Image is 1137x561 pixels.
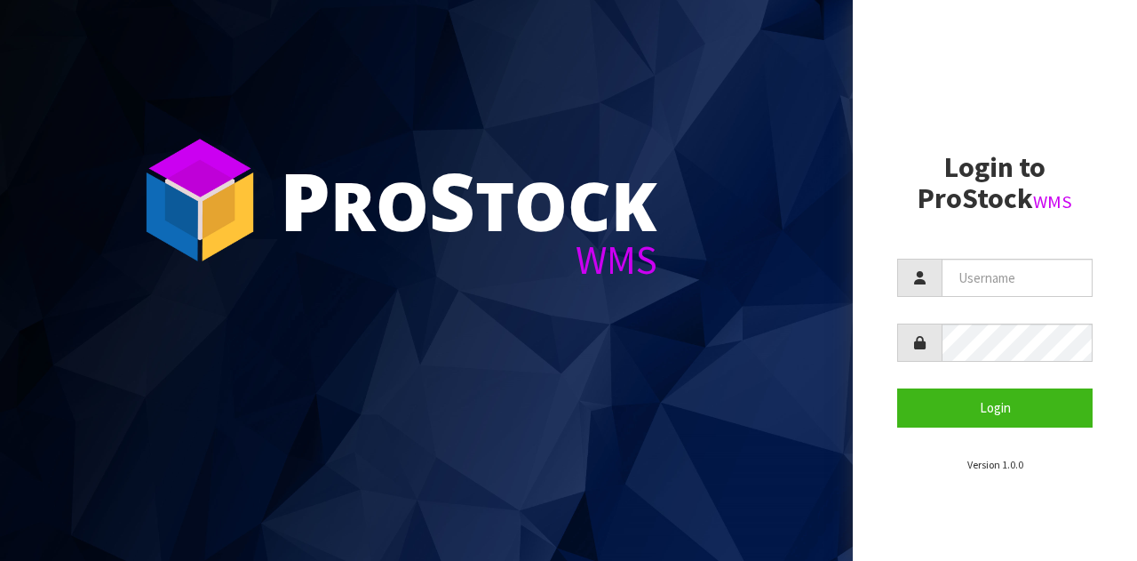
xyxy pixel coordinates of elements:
[942,259,1093,297] input: Username
[133,133,266,267] img: ProStock Cube
[280,160,657,240] div: ro tock
[897,152,1093,214] h2: Login to ProStock
[1033,190,1072,213] small: WMS
[280,240,657,280] div: WMS
[897,389,1093,427] button: Login
[280,146,330,254] span: P
[429,146,475,254] span: S
[967,458,1023,471] small: Version 1.0.0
